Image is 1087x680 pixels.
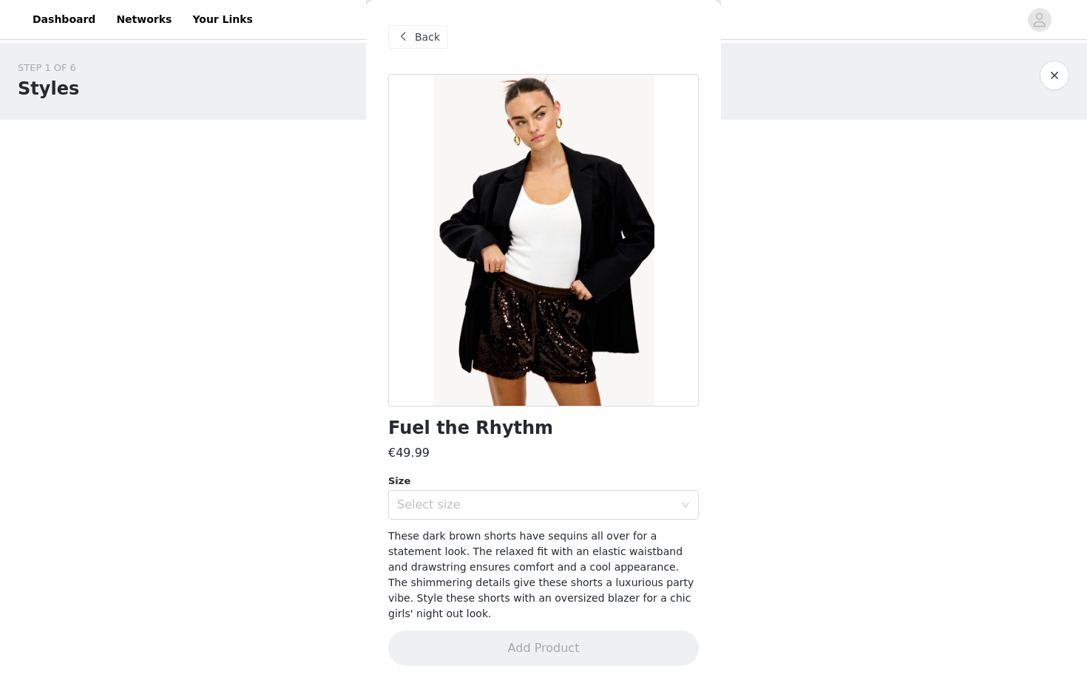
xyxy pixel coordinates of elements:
[1032,8,1046,32] div: avatar
[18,61,79,75] div: STEP 1 OF 6
[415,30,440,45] span: Back
[107,3,180,36] a: Networks
[24,3,104,36] a: Dashboard
[397,497,674,512] div: Select size
[183,3,262,36] a: Your Links
[18,75,79,102] h1: Styles
[388,630,699,666] button: Add Product
[388,474,699,489] div: Size
[681,500,690,511] i: icon: down
[388,444,430,462] h3: €49.99
[388,418,553,438] h1: Fuel the Rhythm
[388,530,694,619] span: These dark brown shorts have sequins all over for a statement look. The relaxed fit with an elast...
